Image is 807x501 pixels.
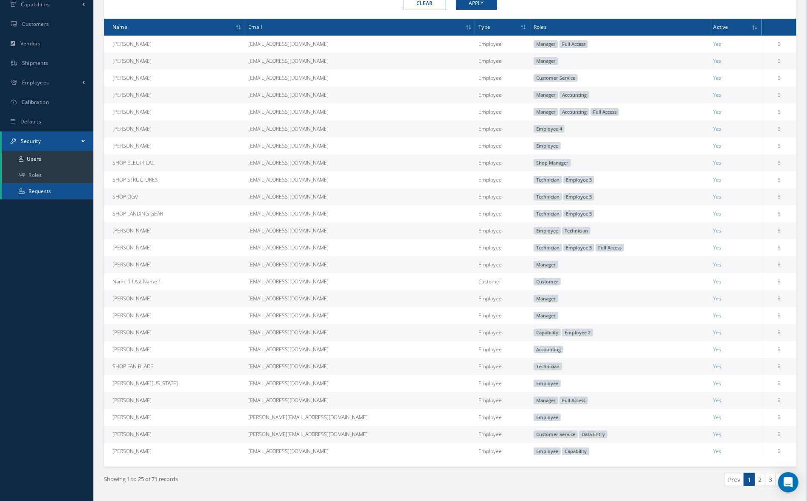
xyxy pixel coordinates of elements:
[245,53,475,70] td: [EMAIL_ADDRESS][DOMAIN_NAME]
[475,120,530,137] td: Employee
[534,414,561,421] span: Employee
[245,443,475,460] td: [EMAIL_ADDRESS][DOMAIN_NAME]
[714,363,722,370] span: Yes
[714,159,722,166] span: Yes
[560,397,588,404] span: Full Access
[475,104,530,120] td: Employee
[104,171,245,188] td: SHOP STRUCTURES
[563,193,594,201] span: Employee 3
[245,324,475,341] td: [EMAIL_ADDRESS][DOMAIN_NAME]
[475,375,530,392] td: Employee
[534,193,562,201] span: Technician
[245,70,475,87] td: [EMAIL_ADDRESS][DOMAIN_NAME]
[714,397,722,404] span: Yes
[245,392,475,409] td: [EMAIL_ADDRESS][DOMAIN_NAME]
[21,1,50,8] span: Capabilities
[534,74,578,82] span: Customer Service
[714,210,722,217] span: Yes
[714,40,722,48] span: Yes
[475,205,530,222] td: Employee
[534,278,561,285] span: Customer
[534,244,562,252] span: Technician
[714,125,722,132] span: Yes
[562,329,593,336] span: Employee 2
[475,341,530,358] td: Employee
[478,22,490,31] span: Type
[245,256,475,273] td: [EMAIL_ADDRESS][DOMAIN_NAME]
[534,210,562,218] span: Technician
[744,473,755,486] a: 1
[104,375,245,392] td: [PERSON_NAME][US_STATE]
[475,137,530,154] td: Employee
[104,290,245,307] td: [PERSON_NAME]
[475,222,530,239] td: Employee
[534,295,558,302] span: Manager
[245,205,475,222] td: [EMAIL_ADDRESS][DOMAIN_NAME]
[104,307,245,324] td: [PERSON_NAME]
[104,426,245,443] td: [PERSON_NAME]
[245,426,475,443] td: [PERSON_NAME][EMAIL_ADDRESS][DOMAIN_NAME]
[714,431,722,438] span: Yes
[245,290,475,307] td: [EMAIL_ADDRESS][DOMAIN_NAME]
[245,409,475,426] td: [PERSON_NAME][EMAIL_ADDRESS][DOMAIN_NAME]
[245,222,475,239] td: [EMAIL_ADDRESS][DOMAIN_NAME]
[22,79,49,86] span: Employees
[475,36,530,53] td: Employee
[714,261,722,268] span: Yes
[475,392,530,409] td: Employee
[714,380,722,387] span: Yes
[590,108,619,116] span: Full Access
[560,40,588,48] span: Full Access
[104,256,245,273] td: [PERSON_NAME]
[714,108,722,115] span: Yes
[475,70,530,87] td: Employee
[475,53,530,70] td: Employee
[475,273,530,290] td: Customer
[475,188,530,205] td: Employee
[245,104,475,120] td: [EMAIL_ADDRESS][DOMAIN_NAME]
[714,22,728,31] span: Active
[475,443,530,460] td: Employee
[534,448,561,455] span: Employee
[2,132,93,151] a: Security
[104,239,245,256] td: [PERSON_NAME]
[245,154,475,171] td: [EMAIL_ADDRESS][DOMAIN_NAME]
[714,346,722,353] span: Yes
[778,472,799,493] div: Open Intercom Messenger
[534,22,547,31] span: Roles
[2,167,93,183] a: Roles
[534,159,571,167] span: Shop Manager
[104,324,245,341] td: [PERSON_NAME]
[714,193,722,200] span: Yes
[475,239,530,256] td: Employee
[714,176,722,183] span: Yes
[534,261,558,269] span: Manager
[245,137,475,154] td: [EMAIL_ADDRESS][DOMAIN_NAME]
[104,409,245,426] td: [PERSON_NAME]
[475,87,530,104] td: Employee
[245,36,475,53] td: [EMAIL_ADDRESS][DOMAIN_NAME]
[475,358,530,375] td: Employee
[245,341,475,358] td: [EMAIL_ADDRESS][DOMAIN_NAME]
[714,448,722,455] span: Yes
[22,20,49,28] span: Customers
[104,104,245,120] td: [PERSON_NAME]
[20,40,41,47] span: Vendors
[104,137,245,154] td: [PERSON_NAME]
[534,431,578,438] span: Customer Service
[245,171,475,188] td: [EMAIL_ADDRESS][DOMAIN_NAME]
[245,188,475,205] td: [EMAIL_ADDRESS][DOMAIN_NAME]
[245,87,475,104] td: [EMAIL_ADDRESS][DOMAIN_NAME]
[104,358,245,375] td: SHOP FAN BLADE
[534,363,562,370] span: Technician
[534,346,563,353] span: Accounting
[475,154,530,171] td: Employee
[714,278,722,285] span: Yes
[563,210,594,218] span: Employee 3
[20,118,41,125] span: Defaults
[560,108,589,116] span: Accounting
[714,295,722,302] span: Yes
[112,22,127,31] span: Name
[245,375,475,392] td: [EMAIL_ADDRESS][DOMAIN_NAME]
[534,397,558,404] span: Manager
